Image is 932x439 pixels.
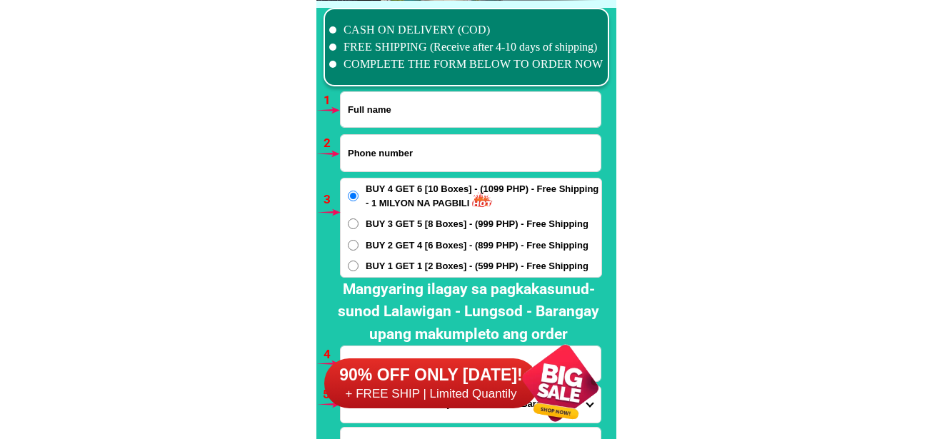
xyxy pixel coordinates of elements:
h6: 5 [323,385,339,404]
input: BUY 2 GET 4 [6 Boxes] - (899 PHP) - Free Shipping [348,240,359,251]
h2: Mangyaring ilagay sa pagkakasunud-sunod Lalawigan - Lungsod - Barangay upang makumpleto ang order [328,278,609,346]
span: BUY 4 GET 6 [10 Boxes] - (1099 PHP) - Free Shipping - 1 MILYON NA PAGBILI [366,182,601,210]
li: FREE SHIPPING (Receive after 4-10 days of shipping) [329,39,603,56]
input: BUY 3 GET 5 [8 Boxes] - (999 PHP) - Free Shipping [348,218,359,229]
h6: 3 [324,191,340,209]
li: CASH ON DELIVERY (COD) [329,21,603,39]
h6: + FREE SHIP | Limited Quantily [324,386,538,402]
span: BUY 2 GET 4 [6 Boxes] - (899 PHP) - Free Shipping [366,238,588,253]
li: COMPLETE THE FORM BELOW TO ORDER NOW [329,56,603,73]
span: BUY 3 GET 5 [8 Boxes] - (999 PHP) - Free Shipping [366,217,588,231]
h6: 2 [324,134,340,153]
input: Input full_name [341,92,601,127]
h6: 4 [324,345,340,364]
input: BUY 1 GET 1 [2 Boxes] - (599 PHP) - Free Shipping [348,261,359,271]
input: Input phone_number [341,135,601,171]
h6: 1 [324,91,340,110]
input: BUY 4 GET 6 [10 Boxes] - (1099 PHP) - Free Shipping - 1 MILYON NA PAGBILI [348,191,359,201]
span: BUY 1 GET 1 [2 Boxes] - (599 PHP) - Free Shipping [366,259,588,273]
h6: 90% OFF ONLY [DATE]! [324,365,538,386]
